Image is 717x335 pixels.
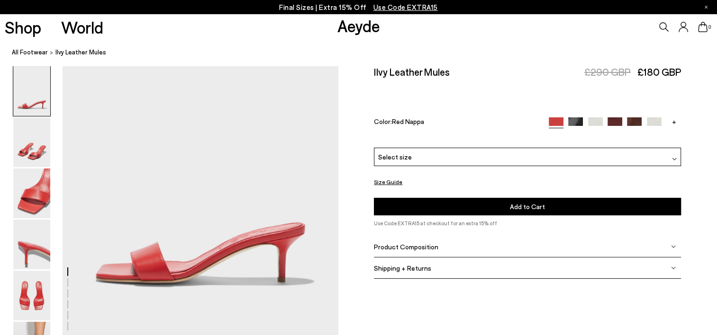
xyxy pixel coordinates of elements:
img: Ilvy Leather Mules - Image 2 [13,117,50,167]
div: Color: [374,117,539,128]
span: Red Nappa [392,117,424,125]
p: Use Code EXTRA15 at checkout for an extra 15% off [374,219,681,228]
a: Shop [5,19,41,35]
p: Final Sizes | Extra 15% Off [279,1,438,13]
span: Shipping + Returns [374,264,431,272]
img: svg%3E [672,157,677,161]
nav: breadcrumb [12,40,717,66]
a: 0 [698,22,708,32]
span: Add to Cart [510,203,545,211]
a: World [61,19,103,35]
img: Ilvy Leather Mules - Image 5 [13,271,50,320]
a: All Footwear [12,47,48,57]
span: 0 [708,25,712,30]
span: Ilvy Leather Mules [55,47,106,57]
img: Ilvy Leather Mules - Image 4 [13,220,50,269]
span: Select size [378,152,412,162]
span: £180 GBP [637,66,681,78]
span: Product Composition [374,243,438,251]
button: Size Guide [374,176,402,188]
h2: Ilvy Leather Mules [374,66,450,78]
button: Add to Cart [374,198,681,215]
img: svg%3E [671,265,676,270]
img: Ilvy Leather Mules - Image 3 [13,168,50,218]
a: Aeyde [337,16,380,35]
img: Ilvy Leather Mules - Image 1 [13,66,50,116]
span: Navigate to /collections/ss25-final-sizes [373,3,438,11]
span: £290 GBP [584,66,631,78]
img: svg%3E [671,244,676,249]
a: + [666,117,681,126]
